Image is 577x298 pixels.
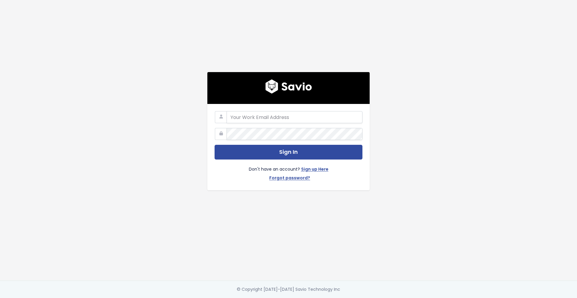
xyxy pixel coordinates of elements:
[227,111,362,123] input: Your Work Email Address
[301,166,328,174] a: Sign up Here
[265,79,312,94] img: logo600x187.a314fd40982d.png
[269,174,310,183] a: Forgot password?
[215,160,362,183] div: Don't have an account?
[237,286,340,293] div: © Copyright [DATE]-[DATE] Savio Technology Inc
[215,145,362,160] button: Sign In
